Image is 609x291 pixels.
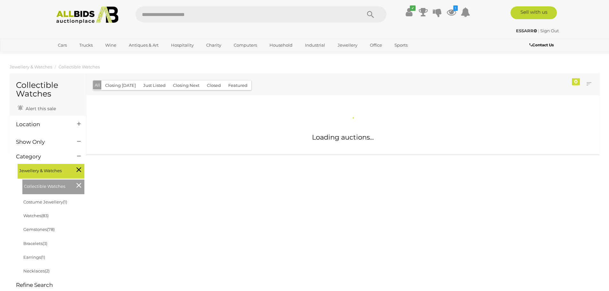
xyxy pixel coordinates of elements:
[75,40,97,50] a: Trucks
[202,40,225,50] a: Charity
[53,6,122,24] img: Allbids.com.au
[24,181,72,190] span: Collectible Watches
[203,80,225,90] button: Closed
[16,103,58,113] a: Alert this sale
[538,28,539,33] span: |
[54,40,71,50] a: Cars
[16,154,67,160] h4: Category
[404,6,414,18] a: ✔
[410,5,416,11] i: ✔
[93,80,102,90] button: All
[54,50,107,61] a: [GEOGRAPHIC_DATA]
[390,40,412,50] a: Sports
[23,213,49,218] a: Watches(83)
[511,6,557,19] a: Sell with us
[301,40,329,50] a: Industrial
[45,268,50,273] span: (2)
[230,40,261,50] a: Computers
[23,268,50,273] a: Necklaces(2)
[101,80,140,90] button: Closing [DATE]
[366,40,386,50] a: Office
[19,165,67,174] span: Jewellery & Watches
[516,28,537,33] strong: ESSARR
[312,133,374,141] span: Loading auctions...
[333,40,362,50] a: Jewellery
[41,255,45,260] span: (1)
[47,227,55,232] span: (78)
[139,80,169,90] button: Just Listed
[125,40,163,50] a: Antiques & Art
[540,28,559,33] a: Sign Out
[16,282,84,288] h4: Refine Search
[516,28,538,33] a: ESSARR
[59,64,100,69] a: Collectible Watches
[10,64,52,69] a: Jewellery & Watches
[23,241,47,246] a: Bracelets(3)
[224,80,251,90] button: Featured
[529,42,555,49] a: Contact Us
[453,5,458,11] i: 1
[265,40,297,50] a: Household
[24,106,56,111] span: Alert this sale
[101,40,121,50] a: Wine
[16,81,80,98] h1: Collectible Watches
[355,6,386,22] button: Search
[169,80,203,90] button: Closing Next
[16,121,67,127] h4: Location
[23,199,67,204] a: Costume Jewellery(1)
[572,78,580,85] div: 0
[43,241,47,246] span: (3)
[23,255,45,260] a: Earrings(1)
[63,199,67,204] span: (1)
[23,227,55,232] a: Gemstones(78)
[447,6,456,18] a: 1
[529,42,554,47] b: Contact Us
[167,40,198,50] a: Hospitality
[16,139,67,145] h4: Show Only
[41,213,49,218] span: (83)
